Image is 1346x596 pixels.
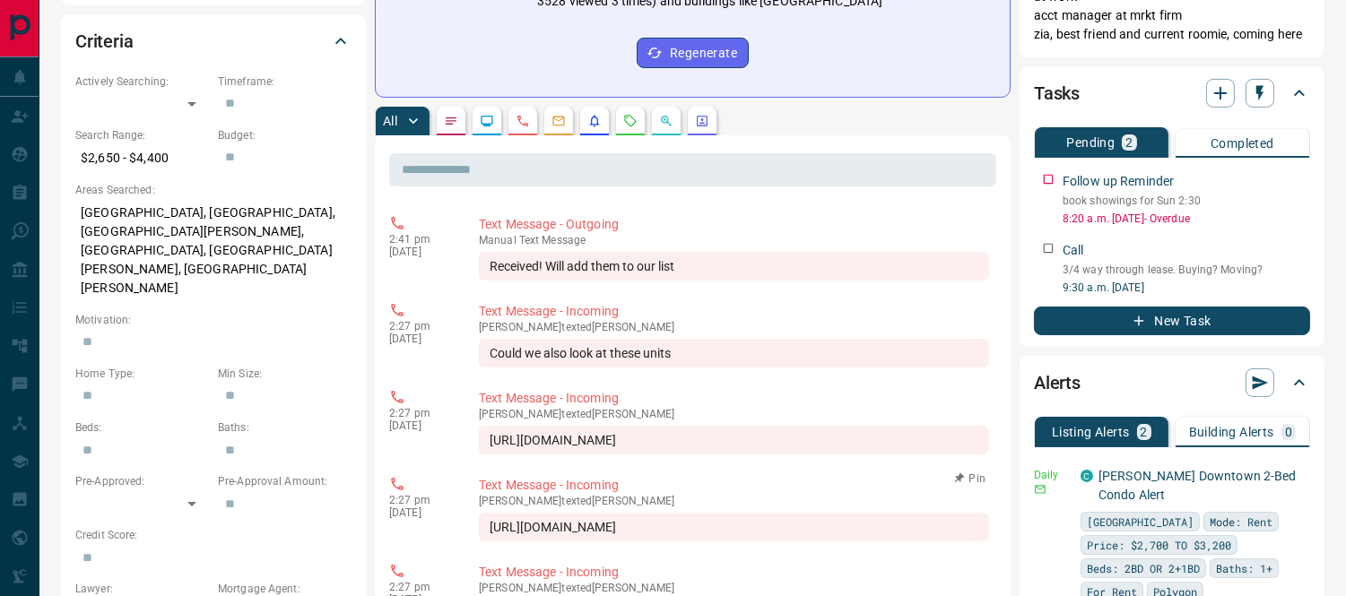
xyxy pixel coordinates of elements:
[75,473,209,489] p: Pre-Approved:
[75,27,134,56] h2: Criteria
[75,143,209,173] p: $2,650 - $4,400
[479,513,989,541] div: [URL][DOMAIN_NAME]
[1125,136,1133,149] p: 2
[1034,361,1310,404] div: Alerts
[389,320,452,333] p: 2:27 pm
[1034,72,1310,115] div: Tasks
[479,495,989,507] p: [PERSON_NAME] texted [PERSON_NAME]
[389,494,452,506] p: 2:27 pm
[1087,536,1231,554] span: Price: $2,700 TO $3,200
[1052,426,1130,438] p: Listing Alerts
[1081,470,1093,482] div: condos.ca
[389,581,452,593] p: 2:27 pm
[479,426,989,454] div: [URL][DOMAIN_NAME]
[389,246,452,258] p: [DATE]
[479,582,989,594] p: [PERSON_NAME] texted [PERSON_NAME]
[659,114,673,128] svg: Opportunities
[1141,426,1148,438] p: 2
[389,506,452,519] p: [DATE]
[444,114,458,128] svg: Notes
[1034,79,1080,108] h2: Tasks
[1063,280,1310,296] p: 9:30 a.m. [DATE]
[516,114,530,128] svg: Calls
[1034,368,1081,397] h2: Alerts
[75,312,352,328] p: Motivation:
[1066,136,1115,149] p: Pending
[479,389,989,408] p: Text Message - Incoming
[695,114,709,128] svg: Agent Actions
[75,182,352,198] p: Areas Searched:
[389,233,452,246] p: 2:41 pm
[479,321,989,333] p: [PERSON_NAME] texted [PERSON_NAME]
[75,366,209,382] p: Home Type:
[1211,137,1274,150] p: Completed
[479,339,989,367] div: Could we also look at these units
[1063,262,1310,278] p: 3/4 way through lease. Buying? Moving?
[75,20,352,63] div: Criteria
[1087,559,1200,577] span: Beds: 2BD OR 2+1BD
[389,407,452,419] p: 2:27 pm
[1099,469,1297,502] a: [PERSON_NAME] Downtown 2-Bed Condo Alert
[75,73,209,90] p: Actively Searching:
[551,114,566,128] svg: Emails
[479,234,517,246] span: manual
[75,198,352,303] p: [GEOGRAPHIC_DATA], [GEOGRAPHIC_DATA], [GEOGRAPHIC_DATA][PERSON_NAME], [GEOGRAPHIC_DATA], [GEOGRAP...
[75,527,352,543] p: Credit Score:
[218,419,352,436] p: Baths:
[383,115,397,127] p: All
[389,419,452,432] p: [DATE]
[1063,241,1084,260] p: Call
[479,302,989,321] p: Text Message - Incoming
[389,333,452,345] p: [DATE]
[944,471,996,487] button: Pin
[480,114,494,128] svg: Lead Browsing Activity
[587,114,602,128] svg: Listing Alerts
[218,127,352,143] p: Budget:
[218,73,352,90] p: Timeframe:
[75,127,209,143] p: Search Range:
[1063,211,1310,227] p: 8:20 a.m. [DATE] - Overdue
[623,114,638,128] svg: Requests
[1210,513,1272,531] span: Mode: Rent
[1034,483,1046,496] svg: Email
[1034,307,1310,335] button: New Task
[218,366,352,382] p: Min Size:
[479,234,989,246] p: Text Message
[479,252,989,281] div: Received! Will add them to our list
[1063,172,1174,191] p: Follow up Reminder
[218,473,352,489] p: Pre-Approval Amount:
[479,215,989,234] p: Text Message - Outgoing
[479,408,989,420] p: [PERSON_NAME] texted [PERSON_NAME]
[1285,426,1292,438] p: 0
[1087,513,1194,531] span: [GEOGRAPHIC_DATA]
[637,38,749,68] button: Regenerate
[75,419,209,436] p: Beds:
[1063,193,1310,209] p: book showings for Sun 2:30
[1034,467,1070,483] p: Daily
[1189,426,1274,438] p: Building Alerts
[1216,559,1272,577] span: Baths: 1+
[479,563,989,582] p: Text Message - Incoming
[479,476,989,495] p: Text Message - Incoming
